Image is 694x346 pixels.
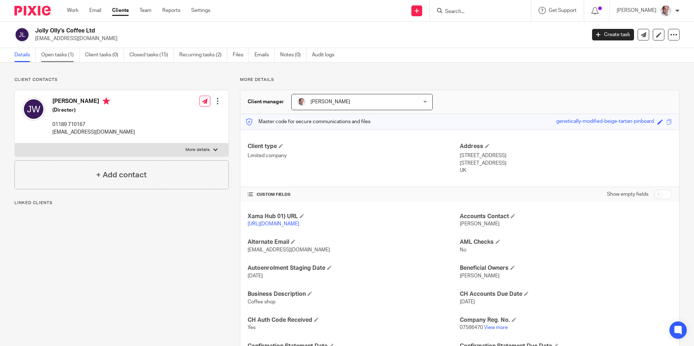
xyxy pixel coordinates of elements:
a: Create task [592,29,634,40]
input: Search [444,9,509,15]
a: Recurring tasks (2) [179,48,227,62]
h4: Accounts Contact [460,213,672,220]
span: Get Support [549,8,577,13]
a: Open tasks (1) [41,48,80,62]
span: [PERSON_NAME] [460,273,500,278]
h4: Xama Hub 01) URL [248,213,460,220]
span: [PERSON_NAME] [460,221,500,226]
a: Emails [254,48,275,62]
a: Details [14,48,36,62]
h4: Beneficial Owners [460,264,672,272]
h4: + Add contact [96,169,147,181]
span: Coffee shop [248,299,275,304]
h4: CH Auth Code Received [248,316,460,324]
p: Client contacts [14,77,229,83]
i: Primary [103,98,110,105]
h4: Business Description [248,290,460,298]
span: 07586470 [460,325,483,330]
a: View more [484,325,508,330]
h2: Jolly Olly's Coffee Ltd [35,27,472,35]
a: Email [89,7,101,14]
h4: CUSTOM FIELDS [248,192,460,198]
span: [EMAIL_ADDRESS][DOMAIN_NAME] [248,247,330,252]
img: svg%3E [22,98,45,121]
img: Munro%20Partners-3202.jpg [297,98,306,106]
img: svg%3E [14,27,30,42]
h4: Company Reg. No. [460,316,672,324]
label: Show empty fields [607,191,648,198]
a: Client tasks (0) [85,48,124,62]
span: Yes [248,325,256,330]
p: More details [240,77,680,83]
a: Audit logs [312,48,340,62]
div: genetically-modified-beige-tartan-pinboard [556,118,654,126]
img: Pixie [14,6,51,16]
h4: [PERSON_NAME] [52,98,135,107]
p: UK [460,167,672,174]
span: No [460,247,466,252]
p: [EMAIL_ADDRESS][DOMAIN_NAME] [52,129,135,136]
h4: Alternate Email [248,238,460,246]
a: Clients [112,7,129,14]
img: Munro%20Partners-3202.jpg [660,5,672,17]
p: [STREET_ADDRESS] [460,160,672,167]
h4: Address [460,143,672,150]
p: More details [185,147,210,153]
h3: Client manager [248,98,284,105]
p: [EMAIL_ADDRESS][DOMAIN_NAME] [35,35,581,42]
h4: Client type [248,143,460,150]
a: Settings [191,7,210,14]
h4: AML Checks [460,238,672,246]
p: Limited company [248,152,460,159]
span: [PERSON_NAME] [310,99,350,104]
a: [URL][DOMAIN_NAME] [248,221,299,226]
p: 01189 710167 [52,121,135,128]
a: Files [233,48,249,62]
p: [PERSON_NAME] [617,7,656,14]
h4: CH Accounts Due Date [460,290,672,298]
span: [DATE] [460,299,475,304]
h5: (Director) [52,107,135,114]
span: [DATE] [248,273,263,278]
a: Team [140,7,151,14]
a: Closed tasks (15) [129,48,174,62]
p: Linked clients [14,200,229,206]
a: Notes (0) [280,48,307,62]
p: [STREET_ADDRESS] [460,152,672,159]
h4: Autoenrolment Staging Date [248,264,460,272]
a: Work [67,7,78,14]
p: Master code for secure communications and files [246,118,370,125]
a: Reports [162,7,180,14]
